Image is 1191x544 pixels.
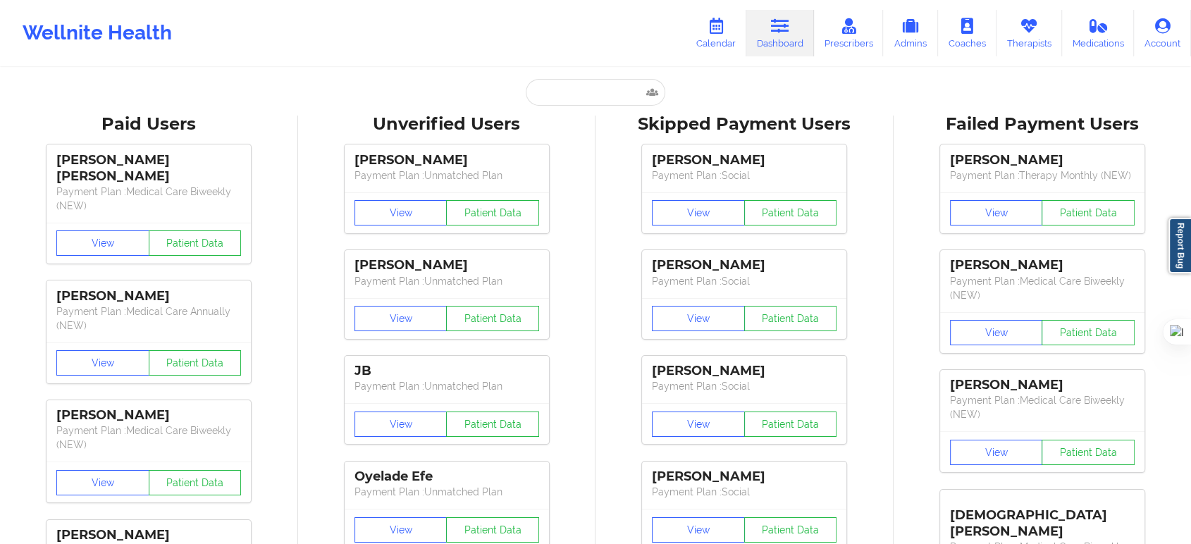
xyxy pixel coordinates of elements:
div: [PERSON_NAME] [950,377,1135,393]
div: [PERSON_NAME] [56,288,241,304]
div: [PERSON_NAME] [652,469,837,485]
div: [PERSON_NAME] [950,152,1135,168]
button: View [652,200,745,225]
button: Patient Data [1042,200,1135,225]
button: Patient Data [1042,320,1135,345]
p: Payment Plan : Social [652,168,837,183]
div: Failed Payment Users [903,113,1182,135]
button: View [652,306,745,331]
button: View [354,412,448,437]
div: [DEMOGRAPHIC_DATA][PERSON_NAME] [950,497,1135,540]
p: Payment Plan : Unmatched Plan [354,485,539,499]
button: Patient Data [744,517,837,543]
p: Payment Plan : Unmatched Plan [354,274,539,288]
a: Dashboard [746,10,814,56]
button: View [950,200,1043,225]
button: Patient Data [744,200,837,225]
div: [PERSON_NAME] [652,152,837,168]
a: Therapists [996,10,1062,56]
button: Patient Data [744,412,837,437]
p: Payment Plan : Medical Care Biweekly (NEW) [950,393,1135,421]
button: Patient Data [446,306,539,331]
a: Medications [1062,10,1135,56]
a: Calendar [686,10,746,56]
button: View [56,470,149,495]
p: Payment Plan : Medical Care Annually (NEW) [56,304,241,333]
a: Prescribers [814,10,884,56]
a: Admins [883,10,938,56]
div: [PERSON_NAME] [56,527,241,543]
button: Patient Data [149,470,242,495]
button: View [354,200,448,225]
a: Report Bug [1168,218,1191,273]
a: Coaches [938,10,996,56]
button: View [354,517,448,543]
div: [PERSON_NAME] [652,257,837,273]
div: Oyelade Efe [354,469,539,485]
p: Payment Plan : Therapy Monthly (NEW) [950,168,1135,183]
p: Payment Plan : Social [652,274,837,288]
button: Patient Data [1042,440,1135,465]
div: Unverified Users [308,113,586,135]
button: View [652,517,745,543]
button: Patient Data [446,412,539,437]
div: [PERSON_NAME] [56,407,241,424]
button: View [652,412,745,437]
p: Payment Plan : Social [652,379,837,393]
button: View [56,230,149,256]
div: [PERSON_NAME] [PERSON_NAME] [56,152,241,185]
p: Payment Plan : Medical Care Biweekly (NEW) [950,274,1135,302]
div: [PERSON_NAME] [950,257,1135,273]
div: [PERSON_NAME] [354,257,539,273]
p: Payment Plan : Medical Care Biweekly (NEW) [56,185,241,213]
button: View [354,306,448,331]
a: Account [1134,10,1191,56]
div: [PERSON_NAME] [652,363,837,379]
button: Patient Data [446,517,539,543]
button: View [950,440,1043,465]
p: Payment Plan : Unmatched Plan [354,168,539,183]
button: Patient Data [149,350,242,376]
button: Patient Data [744,306,837,331]
p: Payment Plan : Medical Care Biweekly (NEW) [56,424,241,452]
button: Patient Data [149,230,242,256]
button: View [950,320,1043,345]
button: View [56,350,149,376]
div: Paid Users [10,113,288,135]
div: [PERSON_NAME] [354,152,539,168]
button: Patient Data [446,200,539,225]
p: Payment Plan : Unmatched Plan [354,379,539,393]
div: JB [354,363,539,379]
p: Payment Plan : Social [652,485,837,499]
div: Skipped Payment Users [605,113,884,135]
